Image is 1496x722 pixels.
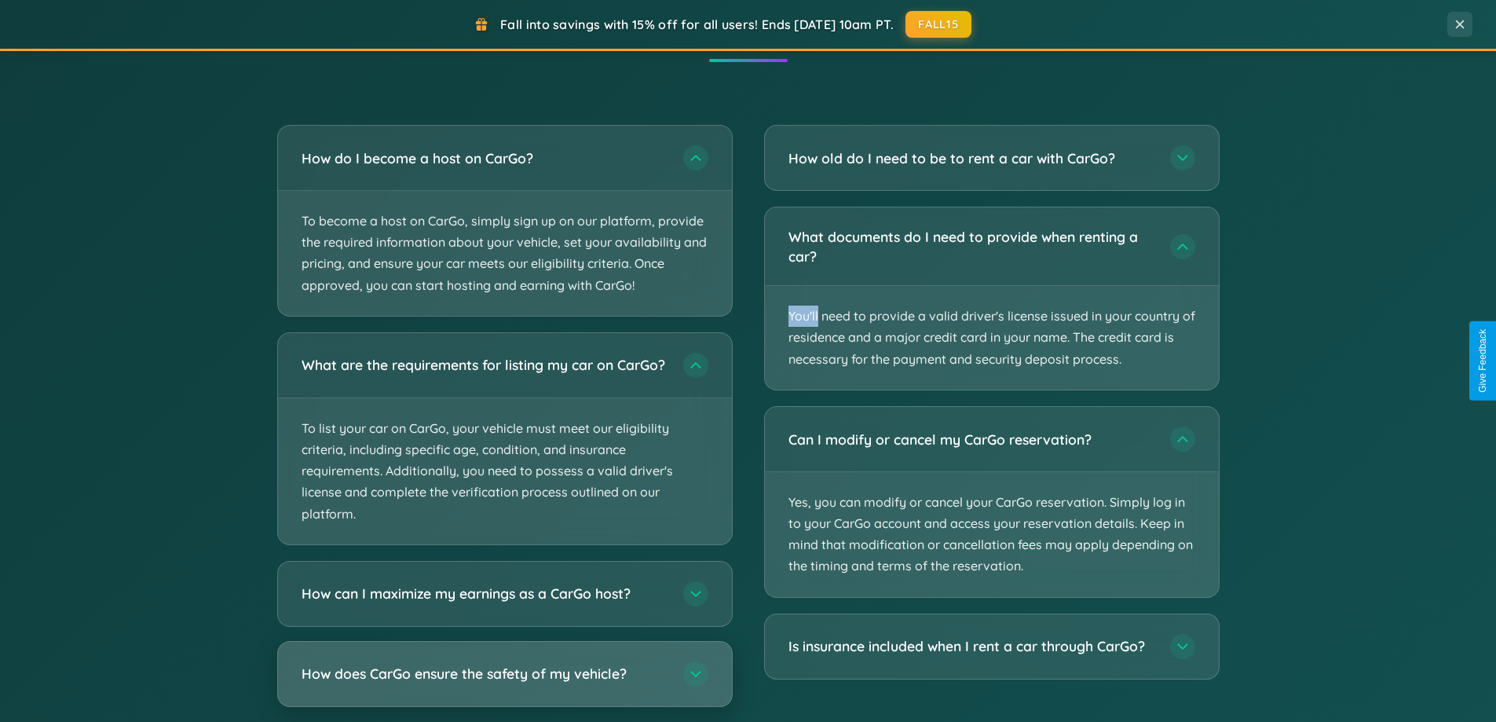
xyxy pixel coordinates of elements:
p: You'll need to provide a valid driver's license issued in your country of residence and a major c... [765,286,1219,390]
h3: Can I modify or cancel my CarGo reservation? [788,430,1154,449]
p: To list your car on CarGo, your vehicle must meet our eligibility criteria, including specific ag... [278,398,732,544]
h3: What documents do I need to provide when renting a car? [788,227,1154,266]
p: Yes, you can modify or cancel your CarGo reservation. Simply log in to your CarGo account and acc... [765,472,1219,597]
h3: How do I become a host on CarGo? [302,148,668,168]
h3: How can I maximize my earnings as a CarGo host? [302,584,668,603]
h3: What are the requirements for listing my car on CarGo? [302,355,668,375]
span: Fall into savings with 15% off for all users! Ends [DATE] 10am PT. [500,16,894,32]
h3: How old do I need to be to rent a car with CarGo? [788,148,1154,168]
button: FALL15 [905,11,971,38]
h3: Is insurance included when I rent a car through CarGo? [788,636,1154,656]
h3: How does CarGo ensure the safety of my vehicle? [302,664,668,684]
div: Give Feedback [1477,329,1488,393]
p: To become a host on CarGo, simply sign up on our platform, provide the required information about... [278,191,732,316]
